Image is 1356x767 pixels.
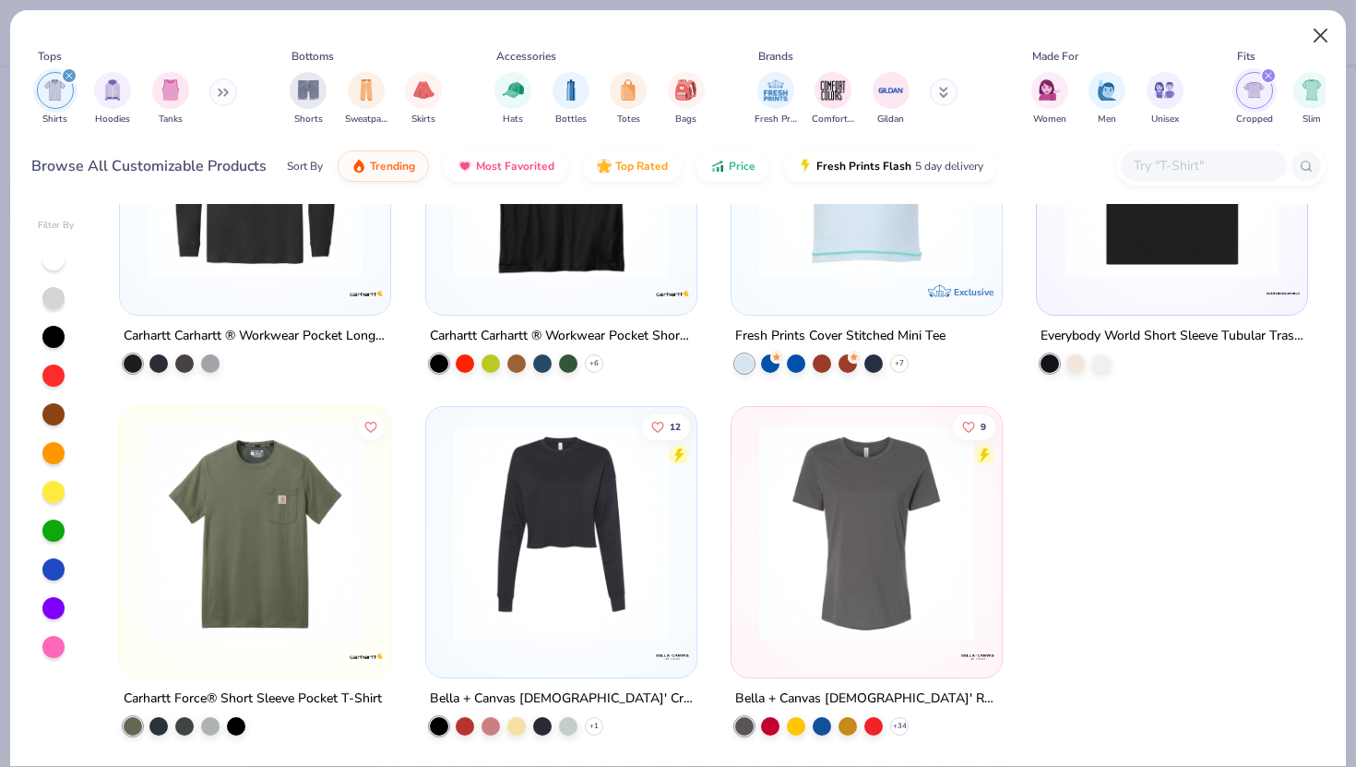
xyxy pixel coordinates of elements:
div: Carhartt Carhartt ® Workwear Pocket Short Sleeve T-Shirt [430,325,693,348]
span: Women [1033,113,1066,126]
div: filter for Bags [668,72,705,126]
div: Carhartt Force® Short Sleeve Pocket T-Shirt [124,688,382,711]
img: Unisex Image [1154,79,1175,101]
button: filter button [755,72,797,126]
div: Sort By [287,158,323,174]
img: Bags Image [675,79,696,101]
span: 12 [669,422,680,431]
div: Carhartt Carhartt ® Workwear Pocket Long Sleeve T-Shirt [124,325,387,348]
img: Sweatpants Image [356,79,376,101]
button: Close [1303,18,1338,54]
button: filter button [152,72,189,126]
div: Brands [758,48,793,65]
span: Skirts [411,113,435,126]
img: ac959c57-237f-4817-9cce-ee7906705e67 [750,425,983,640]
img: Carhartt logo [349,275,386,312]
div: filter for Hoodies [94,72,131,126]
button: Like [641,413,689,439]
img: Bella + Canvas logo [959,638,996,675]
img: 47b071a0-3cb2-4212-9641-3720efd602bc [983,425,1217,640]
span: Bags [675,113,696,126]
img: TopRated.gif [597,159,612,174]
span: Men [1098,113,1116,126]
div: filter for Fresh Prints [755,72,797,126]
span: Trending [370,159,415,174]
div: filter for Slim [1293,72,1330,126]
img: Tanks Image [161,79,181,101]
div: filter for Hats [494,72,531,126]
div: filter for Women [1031,72,1068,126]
div: filter for Men [1088,72,1125,126]
div: filter for Shorts [290,72,327,126]
button: filter button [290,72,327,126]
span: 5 day delivery [915,156,983,177]
span: + 6 [589,358,599,369]
img: 194d8312-71aa-44c1-add8-1c5a561d668a [678,425,911,640]
button: Most Favorited [444,150,568,182]
div: Fresh Prints Cover Stitched Mini Tee [735,325,946,348]
div: Filter By [38,219,75,233]
span: Gildan [877,113,904,126]
span: Shirts [42,113,67,126]
div: filter for Skirts [405,72,442,126]
span: Top Rated [615,159,668,174]
button: filter button [610,72,647,126]
span: Shorts [294,113,323,126]
span: Most Favorited [476,159,554,174]
div: filter for Gildan [873,72,910,126]
div: Bella + Canvas [DEMOGRAPHIC_DATA]' Relaxed Jersey Short-Sleeve T-Shirt [735,688,998,711]
button: Top Rated [583,150,682,182]
img: Hoodies Image [102,79,123,101]
img: Fresh Prints Image [762,77,790,104]
span: Cropped [1236,113,1273,126]
img: d4affd4c-1956-44e8-929d-8129394ed124 [138,425,372,640]
img: Skirts Image [413,79,434,101]
img: Women Image [1039,79,1060,101]
div: Tops [38,48,62,65]
div: Bella + Canvas [DEMOGRAPHIC_DATA]' Cropped Fleece Crew [430,688,693,711]
div: filter for Sweatpants [345,72,387,126]
input: Try "T-Shirt" [1132,155,1274,176]
div: Bottoms [291,48,334,65]
button: filter button [345,72,387,126]
button: Like [953,413,995,439]
img: Bella + Canvas logo [654,638,691,675]
span: 9 [981,422,986,431]
span: Hats [503,113,523,126]
span: Price [729,159,755,174]
span: Fresh Prints Flash [816,159,911,174]
img: Shorts Image [298,79,319,101]
button: filter button [405,72,442,126]
img: Carhartt logo [654,275,691,312]
div: filter for Shirts [37,72,74,126]
img: trending.gif [351,159,366,174]
img: Slim Image [1302,79,1322,101]
button: filter button [1031,72,1068,126]
span: Sweatpants [345,113,387,126]
img: Shirts Image [44,79,65,101]
div: filter for Tanks [152,72,189,126]
img: Gildan Image [877,77,905,104]
button: filter button [1293,72,1330,126]
button: filter button [553,72,589,126]
img: Hats Image [503,79,524,101]
button: filter button [1147,72,1184,126]
div: filter for Comfort Colors [812,72,854,126]
div: filter for Bottles [553,72,589,126]
span: + 7 [895,358,904,369]
span: Bottles [555,113,587,126]
img: Everybody World logo [1265,275,1302,312]
span: + 34 [892,721,906,732]
button: Trending [338,150,429,182]
button: filter button [1236,72,1273,126]
img: Bottles Image [561,79,581,101]
button: filter button [668,72,705,126]
img: most_fav.gif [458,159,472,174]
span: Fresh Prints [755,113,797,126]
img: Totes Image [618,79,638,101]
img: Comfort Colors Image [819,77,847,104]
button: filter button [94,72,131,126]
span: Hoodies [95,113,130,126]
img: Cropped Image [1243,79,1265,101]
button: filter button [1088,72,1125,126]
